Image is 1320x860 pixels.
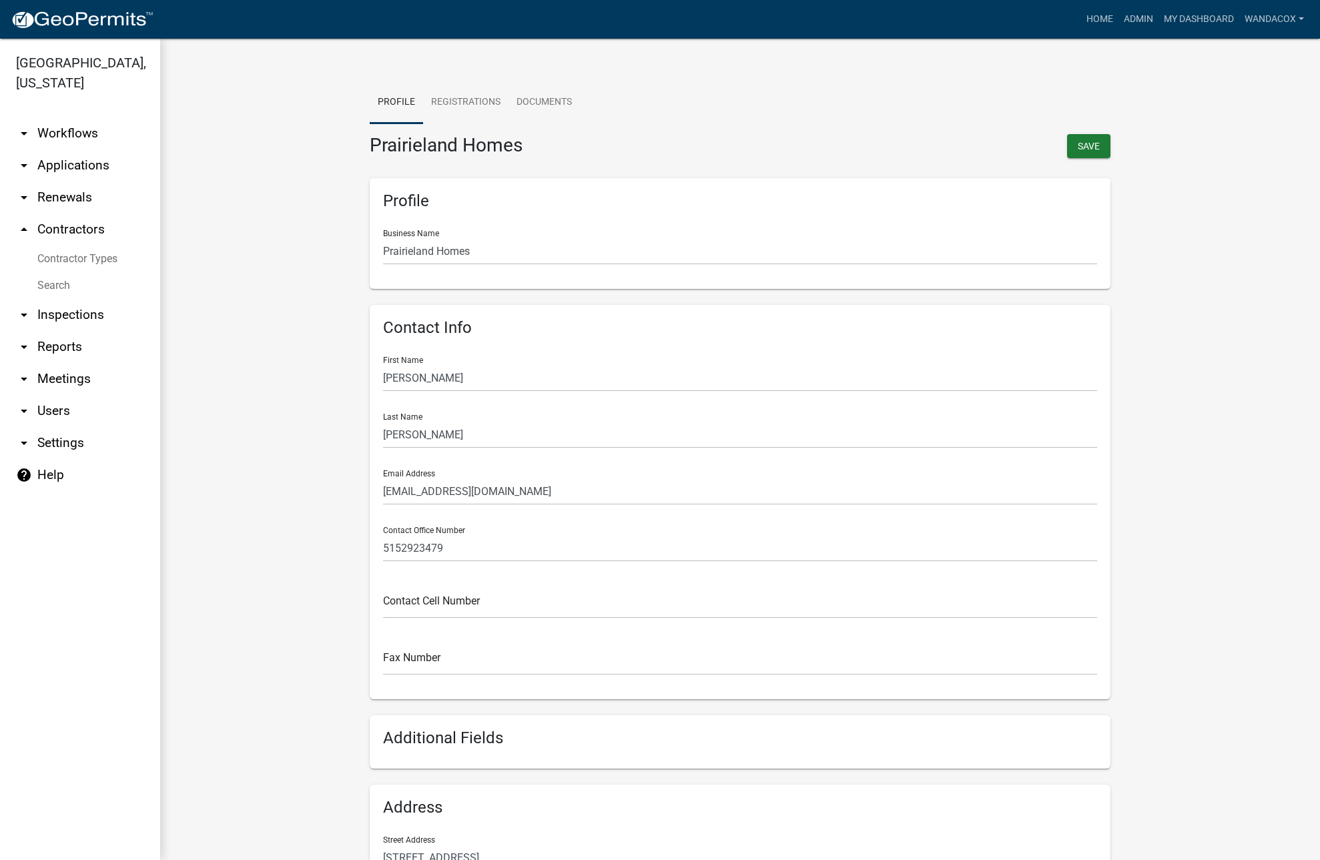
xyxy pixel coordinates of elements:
i: arrow_drop_down [16,125,32,141]
a: WandaCox [1239,7,1309,32]
a: Registrations [423,81,509,124]
i: arrow_drop_down [16,339,32,355]
a: My Dashboard [1159,7,1239,32]
i: arrow_drop_down [16,435,32,451]
h6: Additional Fields [383,729,1097,748]
h6: Profile [383,191,1097,211]
h3: Prairieland Homes [370,134,730,157]
h6: Address [383,798,1097,817]
h6: Contact Info [383,318,1097,338]
a: Profile [370,81,423,124]
i: arrow_drop_down [16,403,32,419]
a: Home [1081,7,1118,32]
i: help [16,467,32,483]
i: arrow_drop_down [16,157,32,173]
a: Documents [509,81,580,124]
a: Admin [1118,7,1159,32]
button: Save [1067,134,1110,158]
i: arrow_drop_down [16,307,32,323]
i: arrow_drop_down [16,189,32,205]
i: arrow_drop_up [16,222,32,238]
i: arrow_drop_down [16,371,32,387]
